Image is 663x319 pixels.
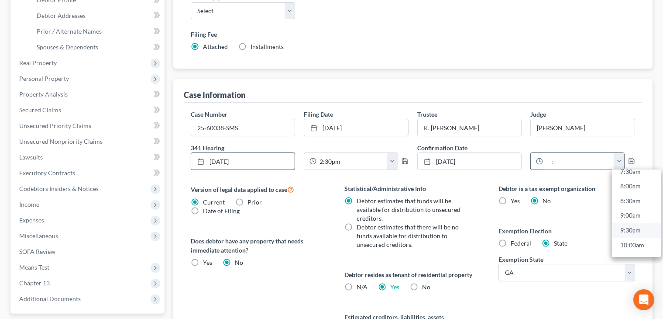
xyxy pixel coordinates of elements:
label: Filing Fee [191,30,635,39]
label: Statistical/Administrative Info [345,184,481,193]
input: -- : -- [316,153,388,170]
a: 10:00am [612,238,661,253]
span: Attached [203,43,228,50]
span: No [423,283,431,291]
label: Exemption Election [498,226,635,236]
a: Secured Claims [12,102,165,118]
span: Lawsuits [19,153,43,161]
span: Unsecured Priority Claims [19,122,91,129]
a: Unsecured Priority Claims [12,118,165,134]
span: No [235,259,243,266]
label: Does debtor have any property that needs immediate attention? [191,236,327,255]
a: 7:30am [612,164,661,179]
span: SOFA Review [19,248,55,255]
input: Enter case number... [191,119,295,136]
a: SOFA Review [12,244,165,260]
a: Property Analysis [12,87,165,102]
span: Prior [247,198,262,206]
a: 9:30am [612,223,661,238]
span: Real Property [19,59,57,66]
span: Debtor estimates that there will be no funds available for distribution to unsecured creditors. [357,223,459,248]
span: Installments [251,43,284,50]
a: Unsecured Nonpriority Claims [12,134,165,149]
span: N/A [357,283,368,291]
span: Debtor estimates that funds will be available for distribution to unsecured creditors. [357,197,461,222]
a: Lawsuits [12,149,165,165]
label: Debtor is a tax exempt organization [498,184,635,193]
label: 341 Hearing [186,143,413,153]
span: Spouses & Dependents [37,43,98,51]
span: Date of Filing [203,207,240,215]
div: Case Information [184,90,245,100]
label: Confirmation Date [413,143,639,153]
span: Current [203,198,225,206]
a: 9:00am [612,208,661,223]
a: Debtor Addresses [30,8,165,24]
div: Open Intercom Messenger [633,289,654,310]
label: Judge [530,110,546,119]
span: Chapter 13 [19,279,50,287]
span: Executory Contracts [19,169,75,177]
span: Expenses [19,216,44,224]
span: Debtor Addresses [37,12,86,19]
span: State [554,239,567,247]
span: Yes [203,259,212,266]
span: Personal Property [19,75,69,82]
span: Prior / Alternate Names [37,28,102,35]
input: -- [531,119,635,136]
label: Debtor resides as tenant of residential property [345,270,481,279]
input: -- : -- [543,153,614,170]
a: [DATE] [304,119,408,136]
span: Codebtors Insiders & Notices [19,185,99,192]
label: Case Number [191,110,227,119]
span: Property Analysis [19,90,68,98]
a: Spouses & Dependents [30,39,165,55]
span: Secured Claims [19,106,61,114]
input: -- [418,119,522,136]
span: Income [19,201,39,208]
a: Yes [391,283,400,291]
a: 8:30am [612,194,661,208]
a: [DATE] [191,153,295,170]
span: No [543,197,551,205]
a: 8:00am [612,179,661,194]
a: [DATE] [418,153,522,170]
span: Additional Documents [19,295,81,302]
label: Version of legal data applied to case [191,184,327,194]
label: Filing Date [304,110,333,119]
a: Executory Contracts [12,165,165,181]
a: 10:30am [612,253,661,267]
span: Miscellaneous [19,232,58,239]
span: Yes [511,197,520,205]
a: Prior / Alternate Names [30,24,165,39]
span: Federal [511,239,531,247]
span: Unsecured Nonpriority Claims [19,138,103,145]
label: Exemption State [498,255,543,264]
span: Means Test [19,264,49,271]
label: Trustee [417,110,437,119]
